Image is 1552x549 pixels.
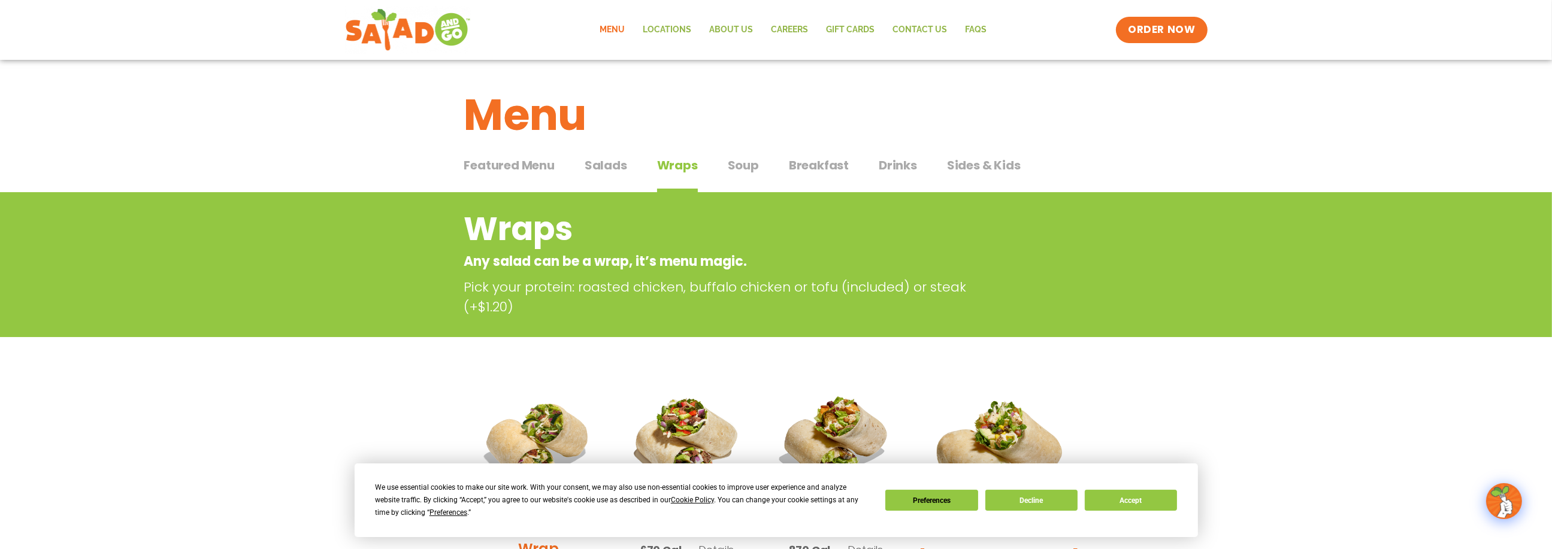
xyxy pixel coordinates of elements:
[657,156,698,174] span: Wraps
[464,83,1088,147] h1: Menu
[622,378,752,508] img: Product photo for Fajita Wrap
[1128,23,1195,37] span: ORDER NOW
[591,16,634,44] a: Menu
[671,496,714,504] span: Cookie Policy
[728,156,759,174] span: Soup
[473,378,604,508] img: Product photo for Tuscan Summer Wrap
[464,277,997,317] p: Pick your protein: roasted chicken, buffalo chicken or tofu (included) or steak (+$1.20)
[464,156,555,174] span: Featured Menu
[634,16,701,44] a: Locations
[879,156,917,174] span: Drinks
[763,16,818,44] a: Careers
[789,156,849,174] span: Breakfast
[884,16,957,44] a: Contact Us
[585,156,627,174] span: Salads
[464,152,1088,193] div: Tabbed content
[885,490,978,511] button: Preferences
[464,251,992,271] p: Any salad can be a wrap, it’s menu magic.
[345,6,471,54] img: new-SAG-logo-768×292
[957,16,996,44] a: FAQs
[818,16,884,44] a: GIFT CARDS
[1085,490,1177,511] button: Accept
[464,205,992,253] h2: Wraps
[375,481,871,519] div: We use essential cookies to make our site work. With your consent, we may also use non-essential ...
[701,16,763,44] a: About Us
[591,16,996,44] nav: Menu
[1487,484,1521,518] img: wpChatIcon
[429,508,467,517] span: Preferences
[985,490,1078,511] button: Decline
[770,378,901,508] img: Product photo for Roasted Autumn Wrap
[355,463,1198,537] div: Cookie Consent Prompt
[1116,17,1207,43] a: ORDER NOW
[919,378,1079,538] img: Product photo for BBQ Ranch Wrap
[947,156,1021,174] span: Sides & Kids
